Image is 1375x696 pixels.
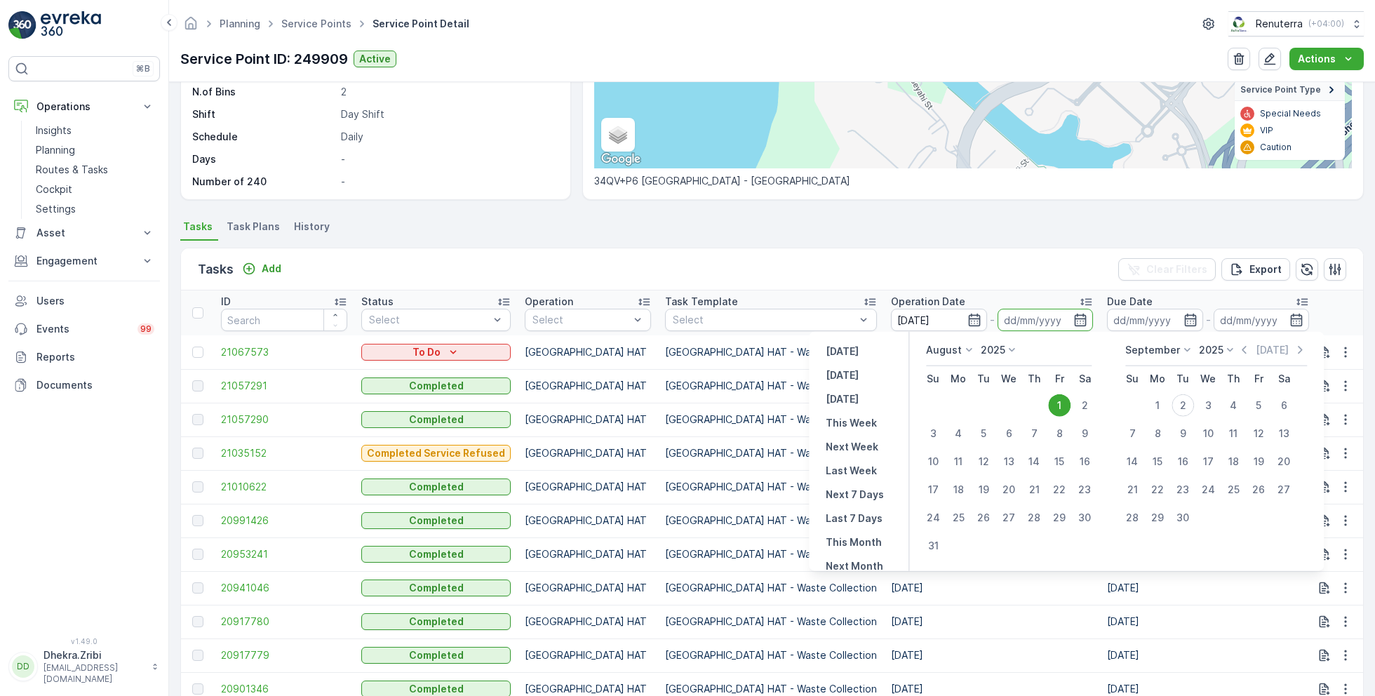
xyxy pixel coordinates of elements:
[972,422,995,445] div: 5
[1146,394,1169,417] div: 1
[1298,52,1336,66] p: Actions
[884,638,1100,672] td: [DATE]
[518,537,658,571] td: [GEOGRAPHIC_DATA] HAT
[1073,507,1096,529] div: 30
[1146,479,1169,501] div: 22
[221,413,347,427] a: 21057290
[972,450,995,473] div: 12
[8,93,160,121] button: Operations
[192,683,203,695] div: Toggle Row Selected
[192,616,203,627] div: Toggle Row Selected
[922,450,944,473] div: 10
[594,174,1352,188] p: 34QV+P6 [GEOGRAPHIC_DATA] - [GEOGRAPHIC_DATA]
[518,369,658,403] td: [GEOGRAPHIC_DATA] HAT
[221,648,347,662] span: 20917779
[140,323,152,335] p: 99
[221,446,347,460] a: 21035152
[1247,394,1270,417] div: 5
[996,366,1021,391] th: Wednesday
[658,537,884,571] td: [GEOGRAPHIC_DATA] HAT - Waste Collection
[1271,366,1296,391] th: Saturday
[998,422,1020,445] div: 6
[1107,309,1203,331] input: dd/mm/yyyy
[341,85,556,99] p: 2
[947,422,970,445] div: 4
[1197,450,1219,473] div: 17
[926,343,962,357] p: August
[183,220,213,234] span: Tasks
[1100,638,1316,672] td: [DATE]
[603,119,633,150] a: Layers
[192,347,203,358] div: Toggle Row Selected
[262,262,281,276] p: Add
[1221,258,1290,281] button: Export
[8,343,160,371] a: Reports
[221,379,347,393] a: 21057291
[36,163,108,177] p: Routes & Tasks
[12,655,34,678] div: DD
[221,615,347,629] a: 20917780
[1146,450,1169,473] div: 15
[972,507,995,529] div: 26
[341,152,556,166] p: -
[367,446,505,460] p: Completed Service Refused
[518,638,658,672] td: [GEOGRAPHIC_DATA] HAT
[370,17,472,31] span: Service Point Detail
[1222,422,1245,445] div: 11
[998,309,1094,331] input: dd/mm/yyyy
[518,403,658,436] td: [GEOGRAPHIC_DATA] HAT
[36,100,132,114] p: Operations
[236,260,287,277] button: Add
[1206,312,1211,328] p: -
[183,21,199,33] a: Homepage
[922,422,944,445] div: 3
[409,379,464,393] p: Completed
[192,175,335,189] p: Number of 240
[1256,17,1303,31] p: Renuterra
[341,130,556,144] p: Daily
[826,535,882,549] p: This Month
[36,294,154,308] p: Users
[221,682,347,696] a: 20901346
[221,514,347,528] a: 20991426
[409,581,464,595] p: Completed
[1273,479,1295,501] div: 27
[8,371,160,399] a: Documents
[998,479,1020,501] div: 20
[1023,507,1045,529] div: 28
[820,367,864,384] button: Today
[998,450,1020,473] div: 13
[1107,295,1153,309] p: Due Date
[820,462,883,479] button: Last Week
[884,571,1100,605] td: [DATE]
[36,202,76,216] p: Settings
[361,479,511,495] button: Completed
[192,515,203,526] div: Toggle Row Selected
[198,260,234,279] p: Tasks
[946,366,971,391] th: Monday
[221,547,347,561] span: 20953241
[221,345,347,359] span: 21067573
[1228,16,1250,32] img: Screenshot_2024-07-26_at_13.33.01.png
[990,312,995,328] p: -
[1121,450,1143,473] div: 14
[1146,262,1207,276] p: Clear Filters
[1273,450,1295,473] div: 20
[281,18,351,29] a: Service Points
[227,220,280,234] span: Task Plans
[41,11,101,39] img: logo_light-DOdMpM7g.png
[1048,479,1071,501] div: 22
[221,581,347,595] span: 20941046
[1048,507,1071,529] div: 29
[43,662,145,685] p: [EMAIL_ADDRESS][DOMAIN_NAME]
[820,391,864,408] button: Tomorrow
[922,535,944,557] div: 31
[1072,366,1097,391] th: Saturday
[1121,507,1143,529] div: 28
[658,403,884,436] td: [GEOGRAPHIC_DATA] HAT - Waste Collection
[361,647,511,664] button: Completed
[361,445,511,462] button: Completed Service Refused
